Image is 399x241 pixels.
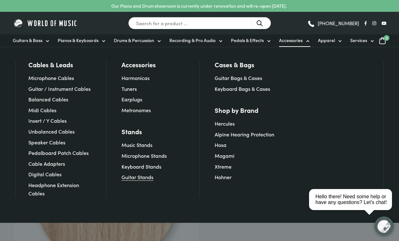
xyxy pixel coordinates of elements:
[58,37,99,44] span: Pianos & Keyboards
[384,35,389,41] span: 0
[307,18,359,28] a: [PHONE_NUMBER]
[215,173,232,180] a: Hohner
[28,85,91,92] a: Guitar / Instrument Cables
[28,60,73,69] a: Cables & Leads
[122,152,167,159] a: Microphone Stands
[122,106,151,113] a: Metronomes
[215,85,270,92] a: Keyboard Bags & Cases
[215,141,226,148] a: Hosa
[28,149,89,156] a: Pedalboard Patch Cables
[28,181,79,197] a: Headphone Extension Cables
[122,74,150,81] a: Harmonicas
[128,17,271,29] input: Search for a product ...
[28,160,65,167] a: Cable Adapters
[28,117,67,124] a: Insert / Y Cables
[318,21,359,26] span: [PHONE_NUMBER]
[215,120,235,127] a: Hercules
[28,106,56,113] a: Midi Cables
[215,152,234,159] a: Mogami
[122,127,142,136] a: Stands
[114,37,154,44] span: Drums & Percussion
[111,3,287,9] p: Our Piano and Drum showroom is currently under renovation and will re-open [DATE].
[215,163,232,170] a: Xtreme
[13,18,78,28] img: World of Music
[122,141,152,148] a: Music Stands
[350,37,367,44] span: Services
[122,85,137,92] a: Tuners
[122,60,156,69] a: Accessories
[28,96,68,103] a: Balanced Cables
[28,128,75,135] a: Unbalanced Cables
[169,37,216,44] span: Recording & Pro Audio
[122,96,142,103] a: Earplugs
[122,173,153,180] a: Guitar Stands
[28,139,65,146] a: Speaker Cables
[215,60,254,69] a: Cases & Bags
[215,106,258,114] a: Shop by Brand
[215,74,262,81] a: Guitar Bags & Cases
[122,163,161,170] a: Keyboard Stands
[231,37,264,44] span: Pedals & Effects
[215,131,274,138] a: Alpine Hearing Protection
[28,171,62,178] a: Digital Cables
[279,37,303,44] span: Accessories
[28,74,74,81] a: Microphone Cables
[307,171,399,241] iframe: Chat with our support team
[318,37,335,44] span: Apparel
[13,37,42,44] span: Guitars & Bass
